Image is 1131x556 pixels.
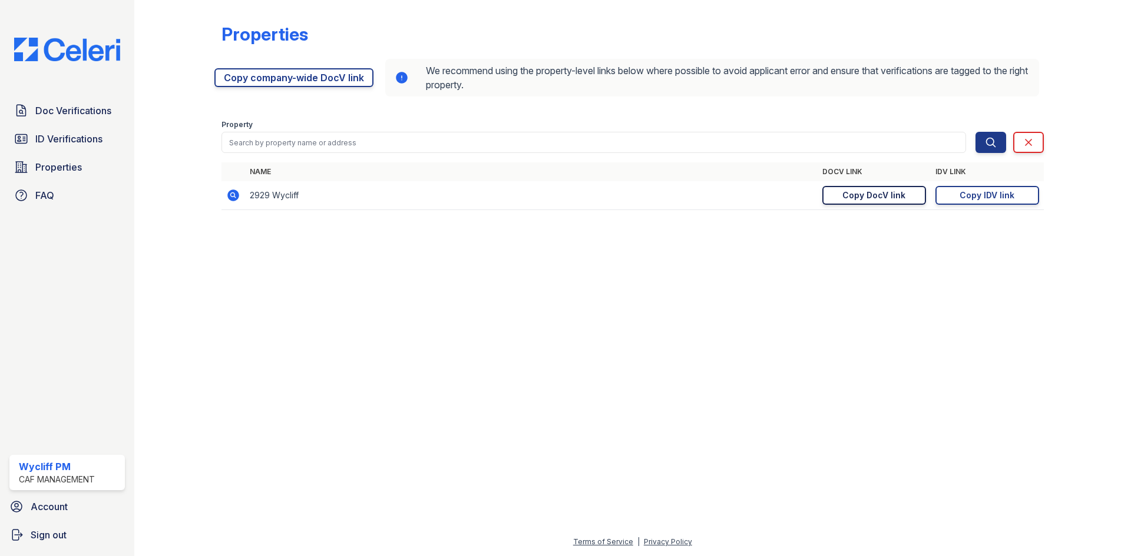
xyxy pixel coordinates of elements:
a: Terms of Service [573,537,633,546]
span: Properties [35,160,82,174]
th: DocV Link [818,162,931,181]
span: ID Verifications [35,132,102,146]
a: Account [5,495,130,518]
div: Properties [221,24,308,45]
div: CAF Management [19,474,95,485]
td: 2929 Wycliff [245,181,818,210]
a: ID Verifications [9,127,125,151]
span: Doc Verifications [35,104,111,118]
a: Properties [9,155,125,179]
th: IDV Link [931,162,1044,181]
div: | [637,537,640,546]
span: Sign out [31,528,67,542]
div: We recommend using the property-level links below where possible to avoid applicant error and ens... [385,59,1039,96]
a: Sign out [5,523,130,547]
div: Copy DocV link [842,189,905,201]
a: Copy company-wide DocV link [214,68,373,87]
a: Privacy Policy [644,537,692,546]
label: Property [221,120,253,129]
a: FAQ [9,184,125,207]
span: FAQ [35,188,54,202]
input: Search by property name or address [221,132,966,153]
a: Doc Verifications [9,99,125,122]
div: Wycliff PM [19,460,95,474]
img: CE_Logo_Blue-a8612792a0a2168367f1c8372b55b34899dd931a85d93a1a3d3e32e68fde9ad4.png [5,38,130,61]
th: Name [245,162,818,181]
div: Copy IDV link [960,189,1014,201]
span: Account [31,500,68,514]
a: Copy DocV link [822,186,926,205]
a: Copy IDV link [935,186,1039,205]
